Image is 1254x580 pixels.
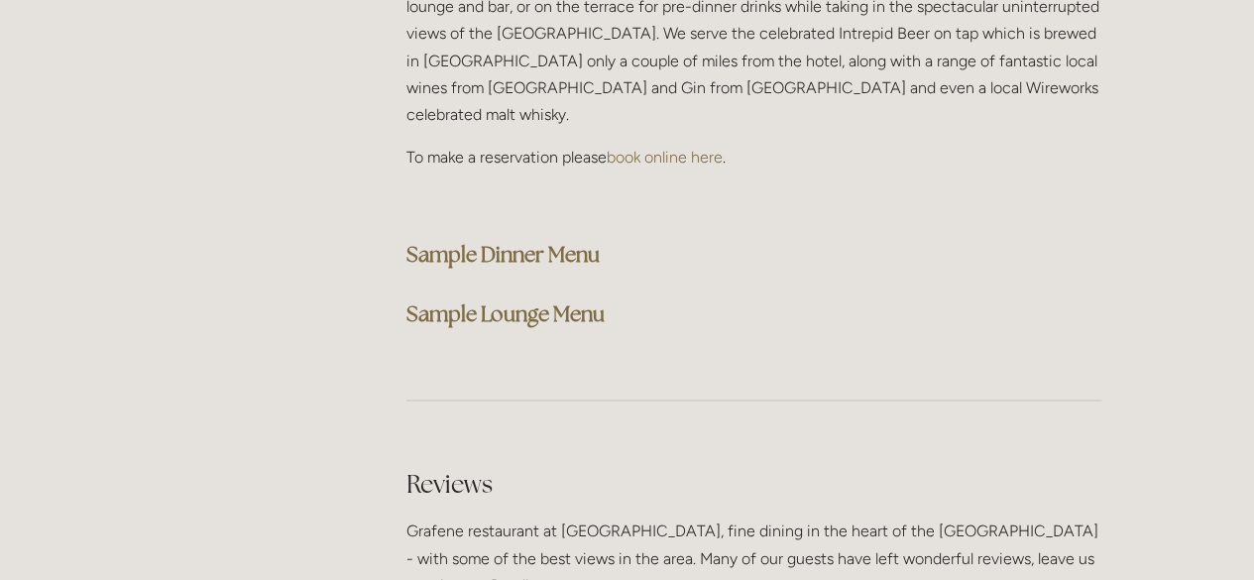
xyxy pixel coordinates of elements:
[406,466,1101,501] h2: Reviews
[406,241,600,268] a: Sample Dinner Menu
[607,148,723,167] a: book online here
[406,300,605,327] a: Sample Lounge Menu
[406,144,1101,171] p: To make a reservation please .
